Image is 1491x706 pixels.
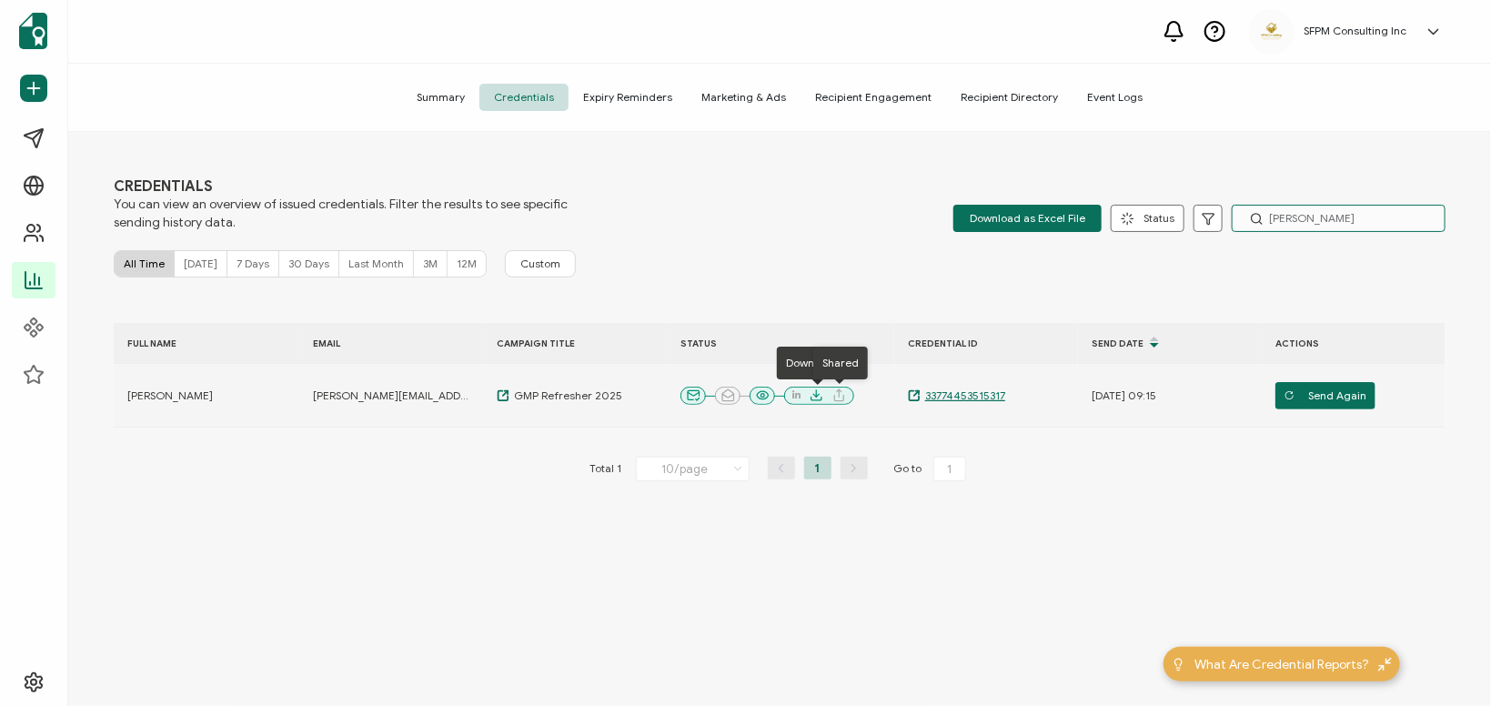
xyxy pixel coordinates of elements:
[19,13,47,49] img: sertifier-logomark-colored.svg
[946,84,1073,111] span: Recipient Directory
[589,457,622,482] span: Total 1
[457,257,477,270] span: 12M
[569,84,687,111] span: Expiry Reminders
[423,257,438,270] span: 3M
[1092,388,1156,403] span: [DATE] 09:15
[921,388,1005,403] span: 33774453515317
[953,205,1102,232] button: Download as Excel File
[777,347,860,379] div: Downloaded
[313,388,472,403] span: [PERSON_NAME][EMAIL_ADDRESS][DOMAIN_NAME]
[114,177,569,196] span: CREDENTIALS
[1378,658,1392,671] img: minimize-icon.svg
[402,84,479,111] span: Summary
[636,457,750,481] input: Select
[483,333,665,354] div: CAMPAIGN TITLE
[1400,619,1491,706] iframe: Chat Widget
[509,388,622,403] span: GMP Refresher 2025
[801,84,946,111] span: Recipient Engagement
[667,333,894,354] div: STATUS
[114,333,296,354] div: FULL NAME
[1078,328,1260,358] div: Send Date
[1284,382,1367,409] span: Send Again
[1194,655,1369,674] span: What Are Credential Reports?
[1073,84,1157,111] span: Event Logs
[894,333,1076,354] div: CREDENTIAL ID
[505,250,576,277] button: Custom
[1111,205,1184,232] button: Status
[822,356,859,369] span: Shared
[348,257,404,270] span: Last Month
[299,333,481,354] div: EMAIL
[1232,205,1446,232] input: Search for names, email addresses, and IDs
[1275,382,1375,409] button: Send Again
[687,84,801,111] span: Marketing & Ads
[1304,25,1406,37] h5: SFPM Consulting Inc
[479,84,569,111] span: Credentials
[127,388,213,403] span: [PERSON_NAME]
[804,457,831,479] li: 1
[970,205,1085,232] span: Download as Excel File
[184,257,217,270] span: [DATE]
[908,388,1005,403] a: 33774453515317
[1258,19,1285,44] img: eb0aa42c-f73e-4ef0-80ee-ea7e709d35d7.png
[237,257,269,270] span: 7 Days
[288,257,329,270] span: 30 Days
[124,257,165,270] span: All Time
[114,196,569,232] span: You can view an overview of issued credentials. Filter the results to see specific sending histor...
[520,257,560,271] span: Custom
[1262,333,1444,354] div: ACTIONS
[894,457,970,482] span: Go to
